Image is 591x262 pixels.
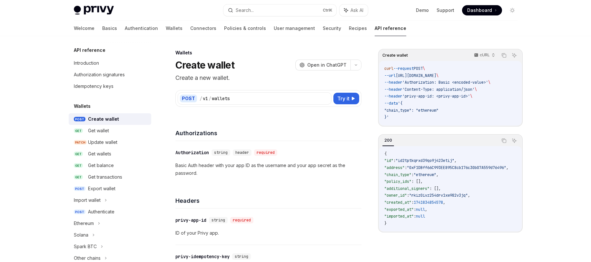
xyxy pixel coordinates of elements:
span: , [506,165,508,170]
span: 'privy-app-id: <privy-app-id>' [402,94,470,99]
div: Get transactions [88,173,122,181]
span: --header [384,87,402,92]
button: cURL [470,50,498,61]
div: Update wallet [88,138,117,146]
a: GETGet wallets [69,148,151,160]
button: Open in ChatGPT [295,60,350,70]
span: "0xF1DBff66C993EE895C8cb176c30b07A559d76496" [407,165,506,170]
a: Wallets [166,21,182,36]
span: 1741834854578 [414,200,443,205]
span: : [414,207,416,212]
button: Ask AI [510,136,518,145]
a: Demo [416,7,429,14]
h1: Create wallet [175,59,234,71]
span: }' [384,115,389,120]
div: wallets [212,95,230,102]
div: / [200,95,202,102]
div: Export wallet [88,185,115,192]
div: Solana [74,231,88,239]
span: Create wallet [382,53,408,58]
a: GETGet balance [69,160,151,171]
a: POSTCreate wallet [69,113,151,125]
a: POSTExport wallet [69,183,151,194]
span: "chain_type" [384,172,411,177]
span: , [425,207,427,212]
span: "policy_ids" [384,179,411,184]
span: : [393,158,396,163]
p: cURL [480,52,490,58]
button: Copy the contents from the code block [500,51,508,60]
div: Wallets [175,50,361,56]
a: User management [274,21,315,36]
div: Authorization [175,149,209,156]
div: Get balance [88,162,114,169]
span: '{ [398,101,402,106]
span: Dashboard [467,7,492,14]
a: Introduction [69,57,151,69]
a: Connectors [190,21,216,36]
div: required [230,217,253,223]
div: Other chains [74,254,101,262]
span: Try it [337,95,350,102]
div: privy-idempotency-key [175,253,230,260]
a: GETGet transactions [69,171,151,183]
span: POST [74,117,85,122]
a: API reference [375,21,406,36]
span: : [411,200,414,205]
button: Toggle dark mode [507,5,517,15]
span: "id" [384,158,393,163]
div: Search... [236,6,254,14]
span: POST [74,186,85,191]
span: \ [470,94,472,99]
div: required [254,149,277,156]
h5: API reference [74,46,105,54]
a: Dashboard [462,5,502,15]
a: Basics [102,21,117,36]
span: : [], [429,186,441,191]
span: GET [74,128,83,133]
span: POST [414,66,423,71]
div: Get wallets [88,150,111,158]
div: Authorization signatures [74,71,125,79]
button: Ask AI [510,51,518,60]
a: PATCHUpdate wallet [69,136,151,148]
span: \ [488,80,490,85]
span: GET [74,152,83,156]
a: Authentication [125,21,158,36]
h4: Authorizations [175,129,361,137]
a: Security [323,21,341,36]
div: Authenticate [88,208,114,216]
span: --url [384,73,396,78]
button: Search...CtrlK [223,5,336,16]
div: Introduction [74,59,99,67]
span: POST [74,210,85,214]
span: "id2tptkqrxd39qo9j423etij" [396,158,454,163]
a: Support [437,7,454,14]
span: : [405,165,407,170]
p: Create a new wallet. [175,73,361,82]
span: string [212,218,225,223]
span: GET [74,163,83,168]
span: --request [393,66,414,71]
span: string [214,150,228,155]
span: \ [475,87,477,92]
div: 200 [382,136,394,144]
span: "ethereum" [414,172,436,177]
button: Copy the contents from the code block [500,136,508,145]
div: POST [180,95,197,102]
span: "address" [384,165,405,170]
span: string [235,254,248,259]
span: \ [423,66,425,71]
a: Welcome [74,21,94,36]
span: : [411,172,414,177]
span: { [384,151,387,156]
a: Authorization signatures [69,69,151,80]
span: "rkiz0ivz254drv1xw982v3jq" [409,193,468,198]
span: header [235,150,249,155]
div: Spark BTC [74,243,97,250]
span: Ctrl K [323,8,332,13]
span: } [384,221,387,226]
span: , [436,172,438,177]
span: null [416,207,425,212]
button: Ask AI [340,5,368,16]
